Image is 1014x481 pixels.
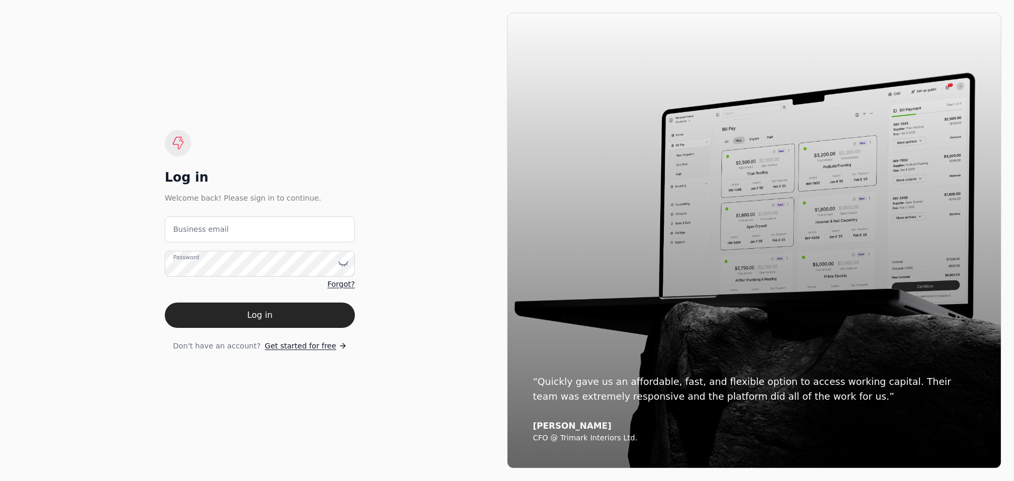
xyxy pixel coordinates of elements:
div: Log in [165,169,355,186]
div: [PERSON_NAME] [533,421,975,431]
a: Get started for free [265,341,346,352]
label: Business email [173,224,229,235]
div: “Quickly gave us an affordable, fast, and flexible option to access working capital. Their team w... [533,374,975,404]
span: Get started for free [265,341,336,352]
button: Log in [165,303,355,328]
a: Forgot? [327,279,355,290]
div: Welcome back! Please sign in to continue. [165,192,355,204]
span: Don't have an account? [173,341,260,352]
label: Password [173,253,199,261]
div: CFO @ Trimark Interiors Ltd. [533,433,975,443]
